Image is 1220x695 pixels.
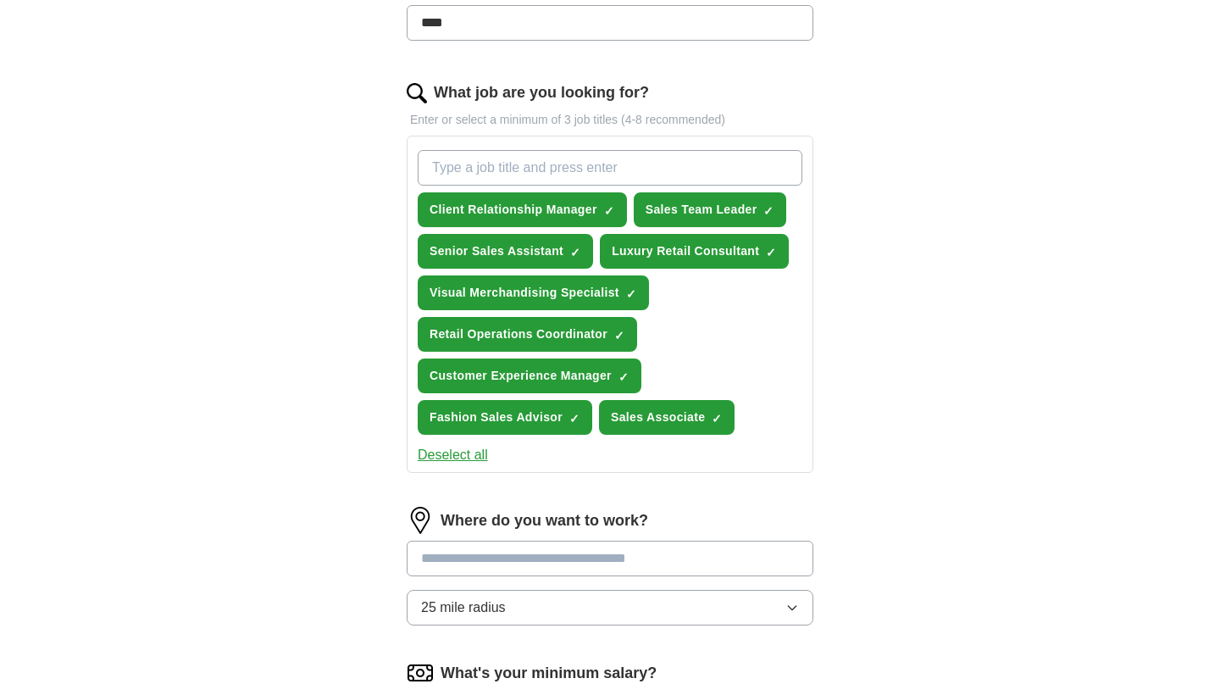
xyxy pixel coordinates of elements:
span: ✓ [618,370,629,384]
span: 25 mile radius [421,598,506,618]
span: Customer Experience Manager [430,367,612,385]
span: Retail Operations Coordinator [430,325,607,343]
span: Fashion Sales Advisor [430,409,563,426]
button: Customer Experience Manager✓ [418,359,641,393]
span: ✓ [626,287,636,301]
button: Sales Team Leader✓ [634,192,787,227]
span: Sales Team Leader [646,201,757,219]
label: What's your minimum salary? [441,662,657,685]
button: Fashion Sales Advisor✓ [418,400,592,435]
span: Client Relationship Manager [430,201,597,219]
img: search.png [407,83,427,103]
span: Luxury Retail Consultant [612,242,759,260]
span: ✓ [604,204,614,218]
span: Senior Sales Assistant [430,242,563,260]
button: Client Relationship Manager✓ [418,192,627,227]
button: Luxury Retail Consultant✓ [600,234,789,269]
input: Type a job title and press enter [418,150,802,186]
button: Deselect all [418,445,488,465]
button: Senior Sales Assistant✓ [418,234,593,269]
button: 25 mile radius [407,590,813,625]
button: Visual Merchandising Specialist✓ [418,275,649,310]
p: Enter or select a minimum of 3 job titles (4-8 recommended) [407,111,813,129]
button: Retail Operations Coordinator✓ [418,317,637,352]
span: ✓ [712,412,722,425]
span: ✓ [766,246,776,259]
button: Sales Associate✓ [599,400,735,435]
img: salary.png [407,659,434,687]
label: Where do you want to work? [441,509,648,532]
span: Sales Associate [611,409,705,426]
span: ✓ [570,246,580,259]
span: ✓ [614,329,624,342]
span: ✓ [569,412,579,425]
span: Visual Merchandising Specialist [430,284,619,302]
span: ✓ [763,204,774,218]
img: location.png [407,507,434,534]
label: What job are you looking for? [434,81,649,104]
